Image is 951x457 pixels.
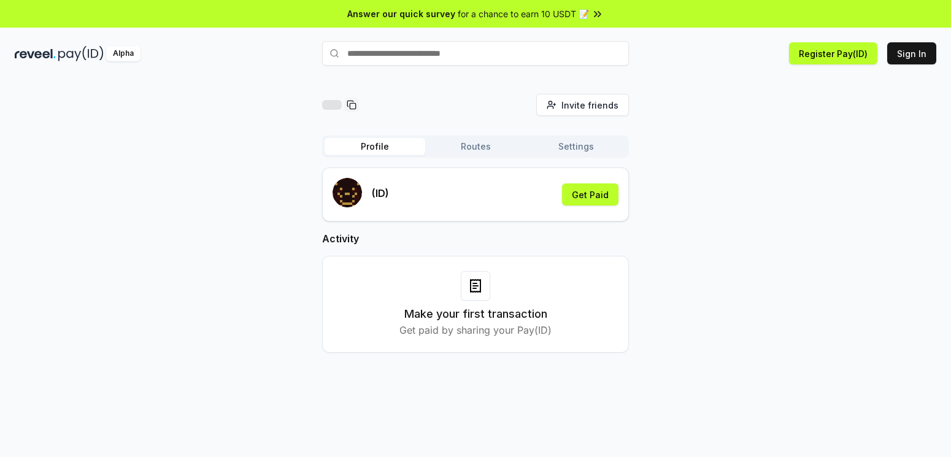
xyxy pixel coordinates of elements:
button: Get Paid [562,183,618,205]
button: Settings [526,138,626,155]
span: Answer our quick survey [347,7,455,20]
button: Routes [425,138,526,155]
div: Alpha [106,46,141,61]
button: Profile [325,138,425,155]
img: reveel_dark [15,46,56,61]
button: Invite friends [536,94,629,116]
span: for a chance to earn 10 USDT 📝 [458,7,589,20]
button: Register Pay(ID) [789,42,877,64]
span: Invite friends [561,99,618,112]
img: pay_id [58,46,104,61]
button: Sign In [887,42,936,64]
h3: Make your first transaction [404,305,547,323]
p: (ID) [372,186,389,201]
p: Get paid by sharing your Pay(ID) [399,323,552,337]
h2: Activity [322,231,629,246]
